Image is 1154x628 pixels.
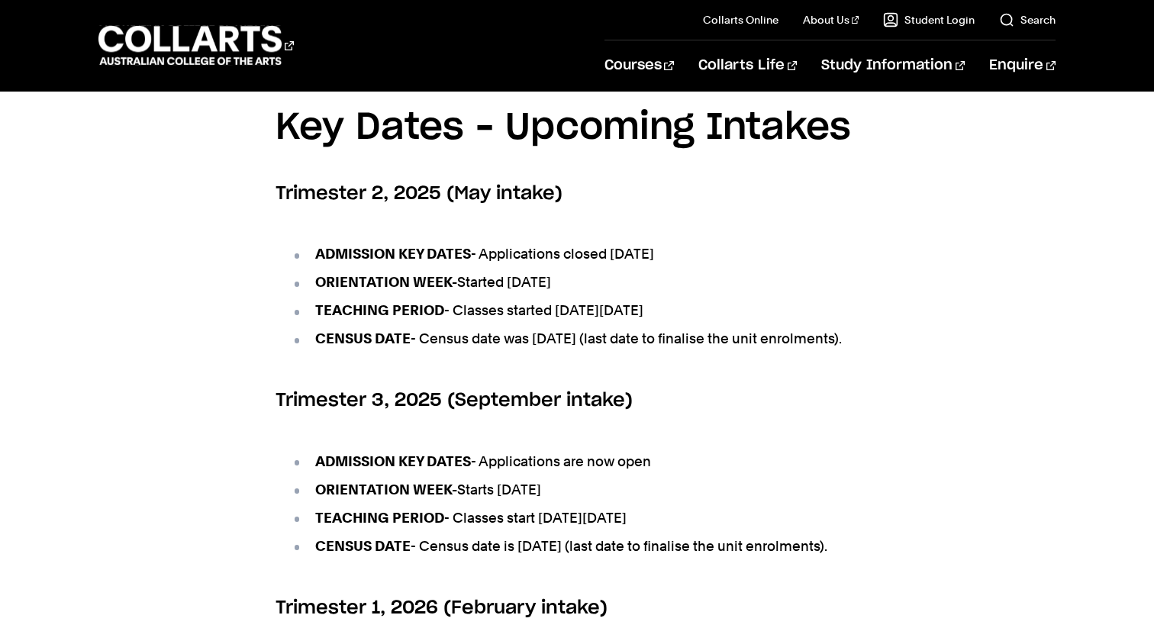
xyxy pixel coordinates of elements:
[276,99,878,158] h3: Key Dates – Upcoming Intakes
[315,302,444,318] strong: TEACHING PERIOD
[604,40,674,91] a: Courses
[276,387,878,414] h6: Trimester 3, 2025 (September intake)
[315,453,471,469] strong: ADMISSION KEY DATES
[291,451,878,472] li: - Applications are now open
[291,328,878,349] li: - Census date was [DATE] (last date to finalise the unit enrolments).
[315,481,457,498] strong: ORIENTATION WEEK-
[291,479,878,501] li: Starts [DATE]
[291,507,878,529] li: - Classes start [DATE][DATE]
[291,300,878,321] li: - Classes started [DATE][DATE]
[291,272,878,293] li: Started [DATE]
[698,40,797,91] a: Collarts Life
[276,594,878,622] h6: Trimester 1, 2026 (February intake)
[999,12,1056,27] a: Search
[883,12,975,27] a: Student Login
[315,330,411,346] strong: CENSUS DATE
[315,538,411,554] strong: CENSUS DATE
[291,243,878,265] li: - Applications closed [DATE]
[315,510,444,526] strong: TEACHING PERIOD
[98,24,294,67] div: Go to homepage
[989,40,1056,91] a: Enquire
[803,12,859,27] a: About Us
[703,12,778,27] a: Collarts Online
[276,180,878,208] h6: Trimester 2, 2025 (May intake)
[315,246,471,262] strong: ADMISSION KEY DATES
[291,536,878,557] li: - Census date is [DATE] (last date to finalise the unit enrolments).
[821,40,965,91] a: Study Information
[315,274,457,290] strong: ORIENTATION WEEK-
